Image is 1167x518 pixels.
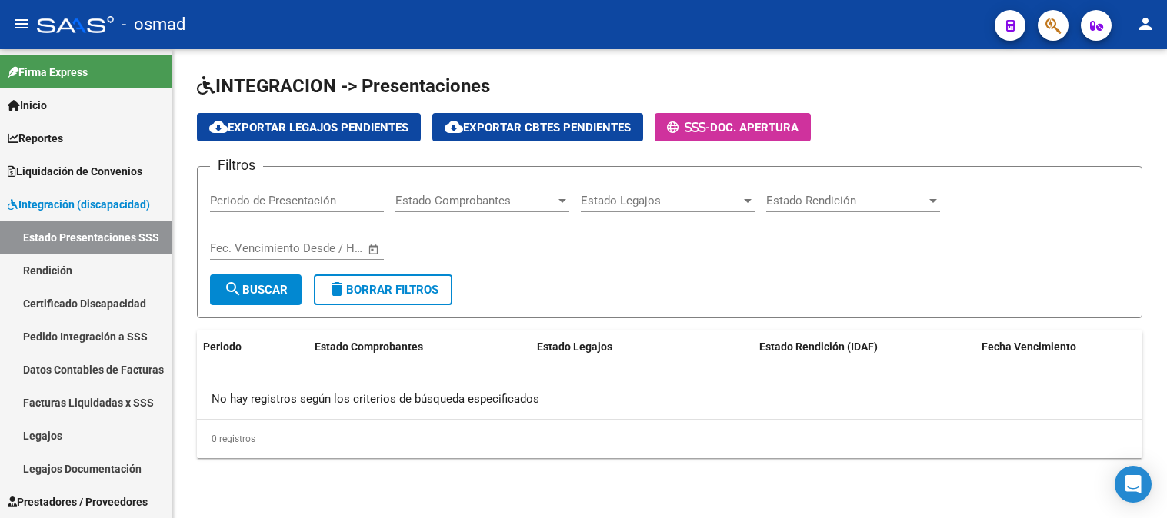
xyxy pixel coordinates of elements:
mat-icon: person [1136,15,1155,33]
datatable-header-cell: Estado Rendición (IDAF) [753,330,975,364]
datatable-header-cell: Periodo [197,330,308,364]
mat-icon: menu [12,15,31,33]
button: Exportar Cbtes Pendientes [432,113,643,141]
mat-icon: delete [328,280,346,298]
div: No hay registros según los criterios de búsqueda especificados [197,380,1142,419]
span: Firma Express [8,64,88,81]
span: Estado Legajos [581,194,741,208]
span: Inicio [8,97,47,114]
button: Borrar Filtros [314,274,452,305]
mat-icon: cloud_download [445,118,463,136]
span: Estado Rendición (IDAF) [759,340,878,353]
span: Reportes [8,130,63,147]
span: Integración (discapacidad) [8,196,150,213]
span: Estado Rendición [766,194,926,208]
span: Estado Comprobantes [315,340,423,353]
datatable-header-cell: Estado Comprobantes [308,330,531,364]
span: Fecha Vencimiento [982,340,1076,353]
span: INTEGRACION -> Presentaciones [197,75,490,97]
span: Doc. Apertura [710,121,799,134]
button: Open calendar [365,241,383,258]
button: -Doc. Apertura [655,113,811,141]
button: Buscar [210,274,302,305]
div: Open Intercom Messenger [1115,466,1152,503]
span: Liquidación de Convenios [8,163,142,180]
datatable-header-cell: Estado Legajos [531,330,753,364]
span: - osmad [122,8,185,42]
span: Exportar Legajos Pendientes [209,121,408,134]
span: Exportar Cbtes Pendientes [445,121,631,134]
mat-icon: cloud_download [209,118,228,136]
datatable-header-cell: Fecha Vencimiento [975,330,1142,364]
div: 0 registros [197,420,1142,458]
span: Periodo [203,340,242,353]
span: Borrar Filtros [328,283,438,297]
button: Exportar Legajos Pendientes [197,113,421,141]
span: Prestadores / Proveedores [8,493,148,510]
span: Estado Comprobantes [395,194,555,208]
input: Fecha fin [286,241,361,255]
mat-icon: search [224,280,242,298]
span: - [667,121,710,134]
span: Estado Legajos [537,340,612,353]
span: Buscar [224,283,288,297]
h3: Filtros [210,154,263,176]
input: Fecha inicio [210,241,272,255]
